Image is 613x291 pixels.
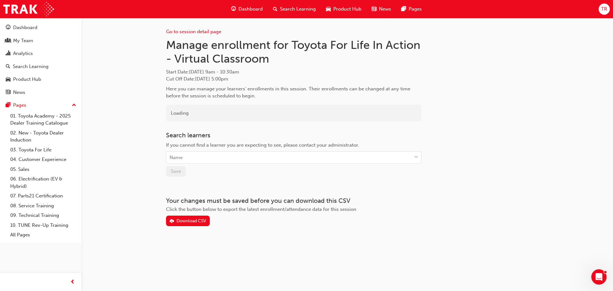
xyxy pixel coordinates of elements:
a: All Pages [8,230,79,240]
span: TR [601,5,607,13]
div: Download CSV [177,218,206,224]
div: Here you can manage your learners' enrollments in this session. Their enrollments can be changed ... [166,85,421,100]
span: Save [171,168,181,174]
a: news-iconNews [367,3,396,16]
span: pages-icon [6,103,11,108]
a: 01. Toyota Academy - 2025 Dealer Training Catalogue [8,111,79,128]
a: 08. Service Training [8,201,79,211]
div: My Team [13,37,33,44]
span: Search Learning [280,5,316,13]
a: 10. TUNE Rev-Up Training [8,220,79,230]
a: 06. Electrification (EV & Hybrid) [8,174,79,191]
div: Dashboard [13,24,37,31]
span: guage-icon [231,5,236,13]
a: guage-iconDashboard [226,3,268,16]
span: news-icon [6,90,11,96]
a: car-iconProduct Hub [321,3,367,16]
a: Dashboard [3,22,79,34]
span: chart-icon [6,51,11,57]
span: guage-icon [6,25,11,31]
span: Start Date : [166,68,421,76]
a: pages-iconPages [396,3,427,16]
a: 07. Parts21 Certification [8,191,79,201]
iframe: Intercom live chat [591,269,607,285]
a: 03. Toyota For Life [8,145,79,155]
a: Search Learning [3,61,79,73]
span: If you cannot find a learner you are expecting to see, please contact your administrator. [166,142,359,148]
span: prev-icon [70,278,75,286]
button: DashboardMy TeamAnalyticsSearch LearningProduct HubNews [3,20,79,99]
a: 02. New - Toyota Dealer Induction [8,128,79,145]
div: Product Hub [13,76,41,83]
div: Analytics [13,50,33,57]
button: Pages [3,99,79,111]
button: Download CSV [166,216,210,226]
a: Product Hub [3,73,79,85]
span: pages-icon [401,5,406,13]
a: 05. Sales [8,165,79,174]
span: up-icon [72,101,76,110]
a: Go to session detail page [166,29,221,34]
a: 09. Technical Training [8,211,79,220]
a: search-iconSearch Learning [268,3,321,16]
span: search-icon [6,64,10,70]
span: [DATE] 9am - 10:30am [189,69,239,75]
h3: Your changes must be saved before you can download this CSV [166,197,421,204]
span: people-icon [6,38,11,44]
h3: Search learners [166,132,421,139]
div: News [13,89,25,96]
div: Name [170,154,183,161]
span: News [379,5,391,13]
a: News [3,87,79,98]
button: Save [166,166,186,177]
a: 04. Customer Experience [8,155,79,165]
a: Analytics [3,48,79,59]
span: car-icon [326,5,331,13]
h1: Manage enrollment for Toyota For Life In Action - Virtual Classroom [166,38,421,66]
button: TR [599,4,610,15]
span: download-icon [170,219,174,224]
span: news-icon [372,5,376,13]
span: car-icon [6,77,11,82]
span: search-icon [273,5,277,13]
span: Dashboard [238,5,263,13]
span: Cut Off Date : [DATE] 5:00pm [166,76,228,82]
span: Product Hub [333,5,361,13]
div: Search Learning [13,63,49,70]
span: down-icon [414,153,419,162]
span: Click the button below to export the latest enrollment/attendance data for this session [166,206,356,212]
a: My Team [3,35,79,47]
div: Loading [166,105,421,122]
div: Pages [13,102,26,109]
span: Pages [409,5,422,13]
img: Trak [3,2,54,16]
